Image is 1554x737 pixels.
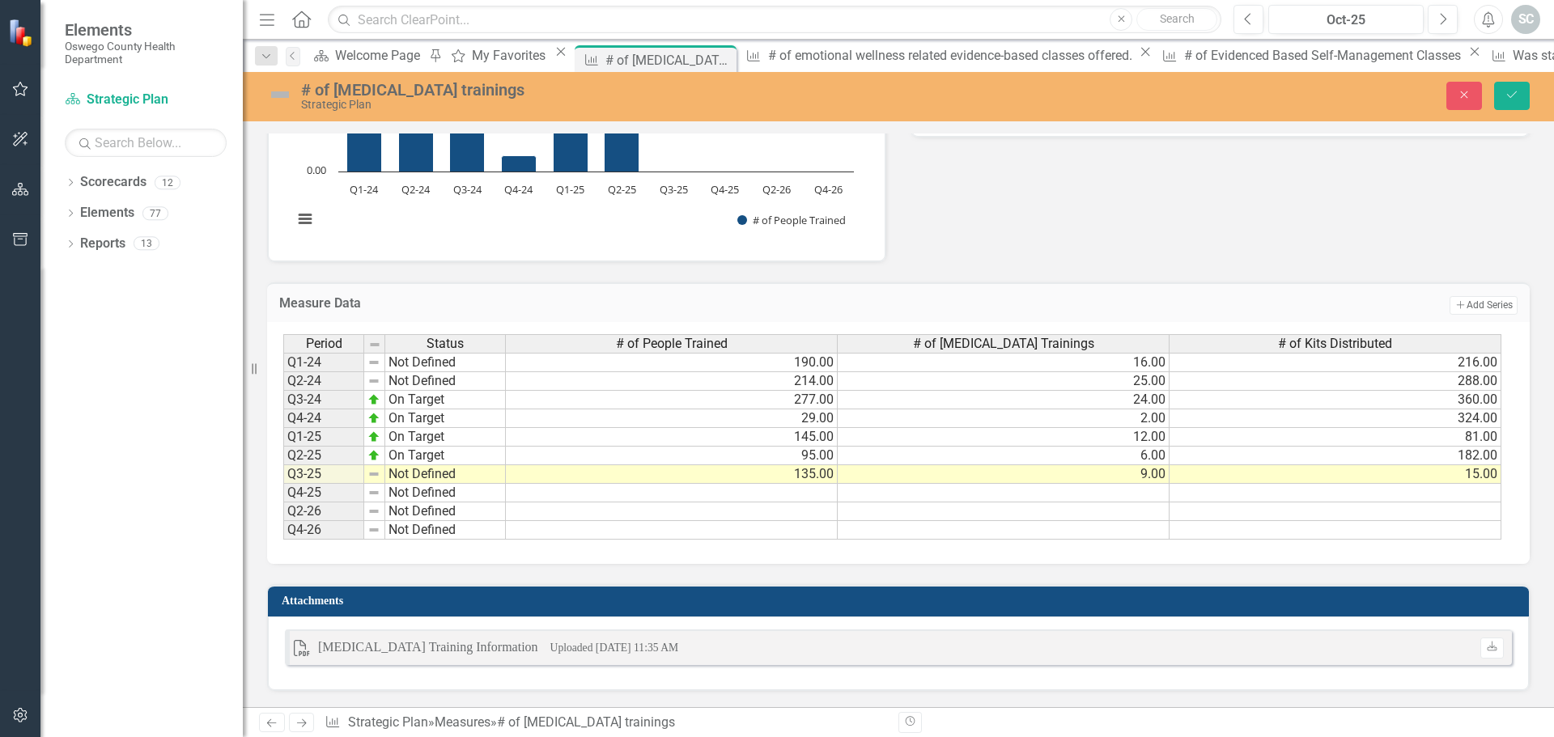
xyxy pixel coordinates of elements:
[283,447,364,465] td: Q2-25
[506,409,838,428] td: 29.00
[838,353,1170,372] td: 16.00
[506,447,838,465] td: 95.00
[762,182,791,197] text: Q2-26
[283,521,364,540] td: Q4-26
[1170,447,1501,465] td: 182.00
[142,206,168,220] div: 77
[1184,45,1465,66] div: # of Evidenced Based Self-Management Classes
[367,449,380,462] img: zOikAAAAAElFTkSuQmCC
[1170,409,1501,428] td: 324.00
[7,18,36,47] img: ClearPoint Strategy
[385,428,506,447] td: On Target
[282,595,1521,607] h3: Attachments
[1274,11,1418,30] div: Oct-25
[838,391,1170,409] td: 24.00
[385,353,506,372] td: Not Defined
[348,714,428,730] a: Strategic Plan
[335,45,425,66] div: Welcome Page
[367,356,380,369] img: 8DAGhfEEPCf229AAAAAElFTkSuQmCC
[385,502,506,521] td: Not Defined
[367,523,380,536] img: 8DAGhfEEPCf229AAAAAElFTkSuQmCC
[283,409,364,428] td: Q4-24
[504,182,533,197] text: Q4-24
[1170,428,1501,447] td: 81.00
[616,337,728,351] span: # of People Trained
[472,45,550,66] div: My Favorites
[367,468,380,481] img: 8DAGhfEEPCf229AAAAAElFTkSuQmCC
[660,182,688,197] text: Q3-25
[838,447,1170,465] td: 6.00
[435,714,490,730] a: Measures
[913,337,1094,351] span: # of [MEDICAL_DATA] Trainings
[838,428,1170,447] td: 12.00
[283,391,364,409] td: Q3-24
[80,235,125,253] a: Reports
[294,208,316,231] button: View chart menu, Chart
[737,213,847,227] button: Show # of People Trained
[318,638,538,657] div: [MEDICAL_DATA] Training Information
[768,45,1136,66] div: # of emotional wellness related evidence-based classes offered.
[497,714,675,730] div: # of [MEDICAL_DATA] trainings
[368,338,381,351] img: 8DAGhfEEPCf229AAAAAElFTkSuQmCC
[367,393,380,406] img: zOikAAAAAElFTkSuQmCC
[283,465,364,484] td: Q3-25
[506,428,838,447] td: 145.00
[605,50,732,70] div: # of [MEDICAL_DATA] trainings
[740,45,1136,66] a: # of emotional wellness related evidence-based classes offered.
[65,129,227,157] input: Search Below...
[711,182,739,197] text: Q4-25
[506,353,838,372] td: 190.00
[307,163,326,177] text: 0.00
[1278,337,1392,351] span: # of Kits Distributed
[155,176,180,189] div: 12
[80,173,146,192] a: Scorecards
[385,391,506,409] td: On Target
[283,428,364,447] td: Q1-25
[453,182,482,197] text: Q3-24
[814,182,843,197] text: Q4-26
[385,521,506,540] td: Not Defined
[401,182,431,197] text: Q2-24
[367,430,380,443] img: zOikAAAAAElFTkSuQmCC
[1170,391,1501,409] td: 360.00
[385,447,506,465] td: On Target
[367,486,380,499] img: 8DAGhfEEPCf229AAAAAElFTkSuQmCC
[283,502,364,521] td: Q2-26
[267,82,293,108] img: Not Defined
[328,6,1221,34] input: Search ClearPoint...
[1511,5,1540,34] button: SC
[1170,353,1501,372] td: 216.00
[1170,372,1501,391] td: 288.00
[65,40,227,66] small: Oswego County Health Department
[325,714,886,732] div: » »
[1450,296,1518,314] button: Add Series
[506,391,838,409] td: 277.00
[367,505,380,518] img: 8DAGhfEEPCf229AAAAAElFTkSuQmCC
[605,121,639,172] path: Q2-25, 95. # of People Trained.
[283,372,364,391] td: Q2-24
[1160,12,1195,25] span: Search
[279,296,953,311] h3: Measure Data
[306,337,342,351] span: Period
[1170,465,1501,484] td: 15.00
[838,372,1170,391] td: 25.00
[838,465,1170,484] td: 9.00
[1136,8,1217,31] button: Search
[506,372,838,391] td: 214.00
[1156,45,1464,66] a: # of Evidenced Based Self-Management Classes
[367,375,380,388] img: 8DAGhfEEPCf229AAAAAElFTkSuQmCC
[502,156,537,172] path: Q4-24, 29. # of People Trained.
[367,412,380,425] img: zOikAAAAAElFTkSuQmCC
[385,484,506,502] td: Not Defined
[506,465,838,484] td: 135.00
[350,182,379,197] text: Q1-24
[301,99,975,111] div: Strategic Plan
[385,465,506,484] td: Not Defined
[385,372,506,391] td: Not Defined
[283,484,364,502] td: Q4-25
[283,353,364,372] td: Q1-24
[550,642,678,654] small: Uploaded [DATE] 11:35 AM
[838,409,1170,428] td: 2.00
[608,182,636,197] text: Q2-25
